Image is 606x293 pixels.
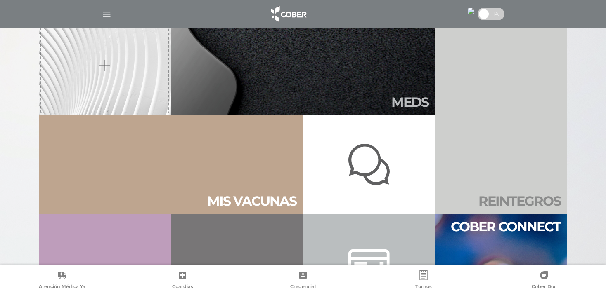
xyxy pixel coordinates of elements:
a: Cober Doc [484,270,604,291]
h2: Rein te gros [478,193,561,209]
img: logo_cober_home-white.png [267,4,310,24]
span: Credencial [290,284,316,291]
a: Credencial [243,270,363,291]
span: Atención Médica Ya [39,284,85,291]
span: Guardias [172,284,193,291]
a: Atención Médica Ya [2,270,122,291]
a: Meds [171,16,435,115]
h2: Mis vacu nas [207,193,296,209]
span: Cober Doc [532,284,556,291]
a: Reintegros [435,16,567,214]
a: Mis vacunas [39,115,303,214]
span: Turnos [415,284,432,291]
a: Turnos [363,270,484,291]
img: 3828 [468,8,474,14]
h2: Cober connect [451,219,561,234]
h2: Meds [391,94,428,110]
img: Cober_menu-lines-white.svg [102,9,112,19]
a: Guardias [122,270,243,291]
